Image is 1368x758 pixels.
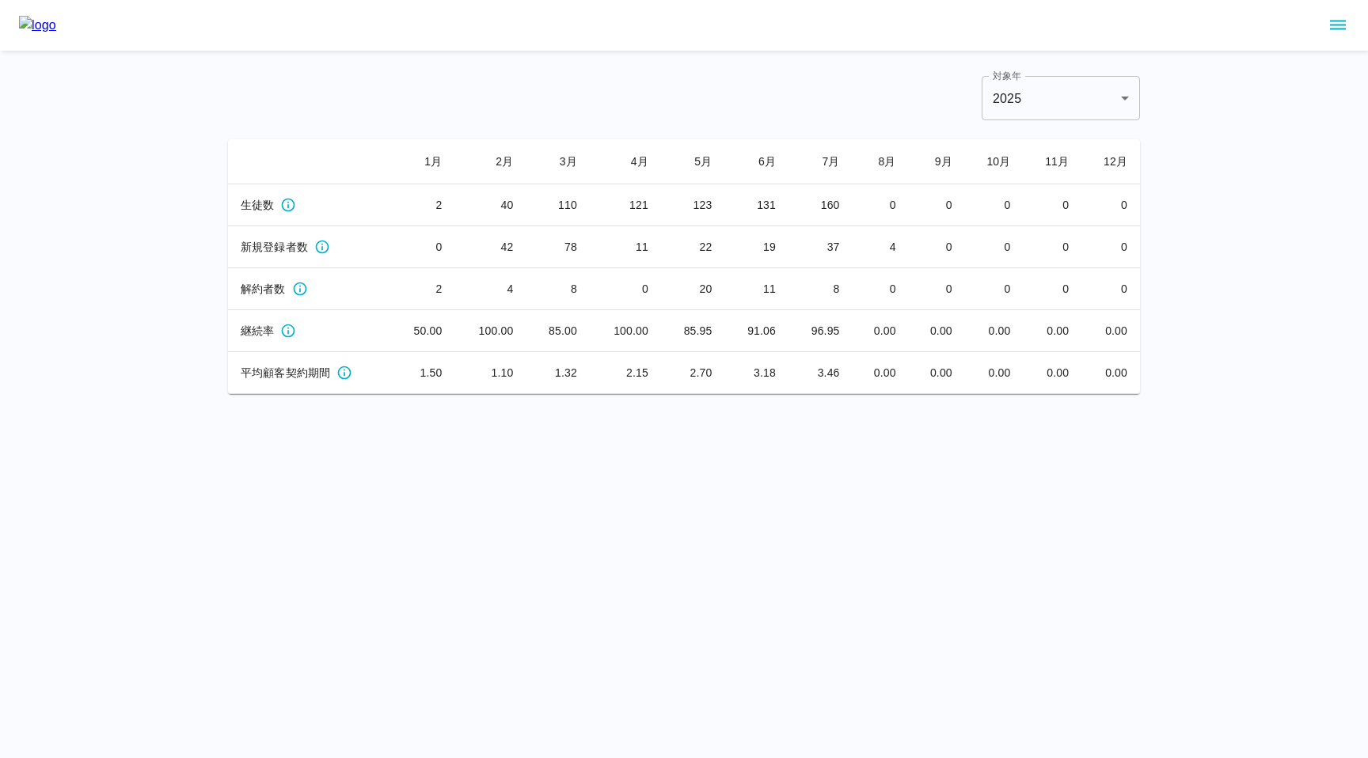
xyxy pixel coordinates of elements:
td: 3.18 [724,352,788,394]
td: 0.00 [853,310,909,352]
td: 1.32 [526,352,590,394]
th: 2 月 [454,139,526,184]
td: 0 [965,268,1024,310]
td: 2 [391,184,455,226]
td: 160 [788,184,853,226]
th: 6 月 [724,139,788,184]
span: 継続率 [241,323,274,339]
td: 0 [1081,226,1140,268]
th: 1 月 [391,139,455,184]
td: 0.00 [1081,310,1140,352]
td: 0.00 [1023,352,1081,394]
svg: 月ごとのアクティブなサブスク数 [280,197,296,213]
td: 0.00 [909,310,965,352]
th: 5 月 [661,139,725,184]
td: 85.00 [526,310,590,352]
td: 0 [1081,268,1140,310]
td: 22 [661,226,725,268]
img: logo [19,16,56,35]
th: 4 月 [590,139,661,184]
th: 9 月 [909,139,965,184]
td: 11 [724,268,788,310]
div: 2025 [982,76,1140,120]
td: 0 [1023,226,1081,268]
td: 0.00 [1081,352,1140,394]
td: 0 [1023,184,1081,226]
td: 123 [661,184,725,226]
td: 78 [526,226,590,268]
td: 20 [661,268,725,310]
td: 0 [909,268,965,310]
th: 7 月 [788,139,853,184]
button: sidemenu [1324,12,1351,39]
td: 8 [788,268,853,310]
svg: 月ごとの新規サブスク数 [314,239,330,255]
td: 0 [1081,184,1140,226]
label: 対象年 [993,69,1021,82]
td: 96.95 [788,310,853,352]
td: 4 [454,268,526,310]
td: 37 [788,226,853,268]
th: 3 月 [526,139,590,184]
td: 0 [853,184,909,226]
td: 19 [724,226,788,268]
td: 91.06 [724,310,788,352]
th: 8 月 [853,139,909,184]
td: 0 [590,268,661,310]
svg: 月ごとの解約サブスク数 [292,281,308,297]
span: 解約者数 [241,281,286,297]
td: 1.50 [391,352,455,394]
td: 0.00 [965,310,1024,352]
td: 3.46 [788,352,853,394]
td: 4 [853,226,909,268]
th: 10 月 [965,139,1024,184]
td: 131 [724,184,788,226]
td: 2.70 [661,352,725,394]
td: 0 [965,184,1024,226]
td: 8 [526,268,590,310]
td: 0 [909,226,965,268]
svg: 月ごとの継続率(%) [280,323,296,339]
td: 0.00 [965,352,1024,394]
td: 2.15 [590,352,661,394]
span: 生徒数 [241,197,274,213]
td: 1.10 [454,352,526,394]
td: 0 [909,184,965,226]
td: 100.00 [454,310,526,352]
td: 0 [853,268,909,310]
th: 12 月 [1081,139,1140,184]
td: 121 [590,184,661,226]
td: 0.00 [1023,310,1081,352]
span: 平均顧客契約期間 [241,365,330,381]
td: 85.95 [661,310,725,352]
td: 0.00 [909,352,965,394]
td: 0.00 [853,352,909,394]
td: 2 [391,268,455,310]
td: 11 [590,226,661,268]
span: 新規登録者数 [241,239,308,255]
td: 0 [1023,268,1081,310]
svg: 月ごとの平均継続期間(ヶ月) [336,365,352,381]
td: 40 [454,184,526,226]
td: 0 [391,226,455,268]
td: 110 [526,184,590,226]
th: 11 月 [1023,139,1081,184]
td: 50.00 [391,310,455,352]
td: 0 [965,226,1024,268]
td: 42 [454,226,526,268]
td: 100.00 [590,310,661,352]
